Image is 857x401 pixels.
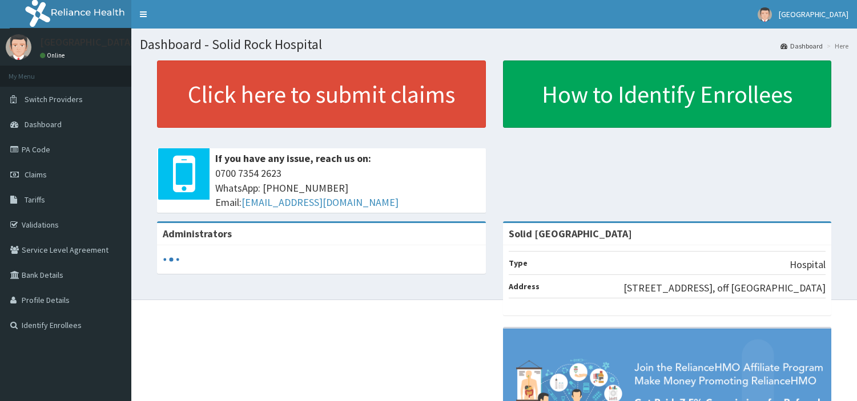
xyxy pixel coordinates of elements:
b: Type [509,258,528,268]
span: Switch Providers [25,94,83,104]
b: Administrators [163,227,232,240]
span: Dashboard [25,119,62,129]
span: Claims [25,169,47,180]
b: Address [509,281,540,291]
p: Hospital [790,257,826,272]
img: User Image [6,34,31,60]
img: User Image [758,7,772,22]
a: [EMAIL_ADDRESS][DOMAIN_NAME] [242,196,399,209]
strong: Solid [GEOGRAPHIC_DATA] [509,227,632,240]
span: [GEOGRAPHIC_DATA] [779,9,848,19]
b: If you have any issue, reach us on: [215,152,371,165]
span: Tariffs [25,195,45,205]
a: Dashboard [780,41,823,51]
a: Online [40,51,67,59]
span: 0700 7354 2623 WhatsApp: [PHONE_NUMBER] Email: [215,166,480,210]
svg: audio-loading [163,251,180,268]
li: Here [824,41,848,51]
a: How to Identify Enrollees [503,60,832,128]
p: [STREET_ADDRESS], off [GEOGRAPHIC_DATA] [623,281,826,295]
a: Click here to submit claims [157,60,486,128]
p: [GEOGRAPHIC_DATA] [40,37,134,47]
h1: Dashboard - Solid Rock Hospital [140,37,848,52]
